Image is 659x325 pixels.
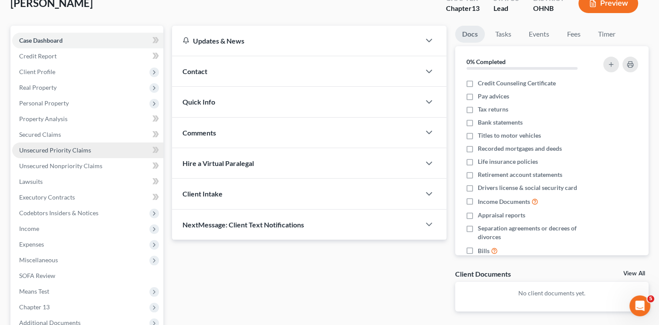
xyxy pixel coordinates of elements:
[182,129,216,137] span: Comments
[12,142,163,158] a: Unsecured Priority Claims
[478,118,523,127] span: Bank statements
[478,79,556,88] span: Credit Counseling Certificate
[462,289,642,298] p: No client documents yet.
[19,131,61,138] span: Secured Claims
[19,68,55,75] span: Client Profile
[478,197,530,206] span: Income Documents
[19,240,44,248] span: Expenses
[182,190,223,198] span: Client Intake
[478,183,577,192] span: Drivers license & social security card
[478,247,490,255] span: Bills
[455,269,511,278] div: Client Documents
[478,105,508,114] span: Tax returns
[19,272,55,279] span: SOFA Review
[182,36,410,45] div: Updates & News
[19,146,91,154] span: Unsecured Priority Claims
[12,48,163,64] a: Credit Report
[647,295,654,302] span: 5
[591,26,622,43] a: Timer
[19,37,63,44] span: Case Dashboard
[488,26,518,43] a: Tasks
[19,193,75,201] span: Executory Contracts
[19,162,102,169] span: Unsecured Nonpriority Claims
[560,26,588,43] a: Fees
[19,178,43,185] span: Lawsuits
[12,158,163,174] a: Unsecured Nonpriority Claims
[19,288,49,295] span: Means Test
[19,209,98,217] span: Codebtors Insiders & Notices
[478,157,538,166] span: Life insurance policies
[12,174,163,190] a: Lawsuits
[12,33,163,48] a: Case Dashboard
[12,268,163,284] a: SOFA Review
[19,303,50,311] span: Chapter 13
[623,271,645,277] a: View All
[19,115,68,122] span: Property Analysis
[478,170,562,179] span: Retirement account statements
[478,92,509,101] span: Pay advices
[478,144,562,153] span: Recorded mortgages and deeds
[629,295,650,316] iframe: Intercom live chat
[478,131,541,140] span: Titles to motor vehicles
[182,67,207,75] span: Contact
[478,211,525,220] span: Appraisal reports
[455,26,485,43] a: Docs
[19,256,58,264] span: Miscellaneous
[19,52,57,60] span: Credit Report
[522,26,556,43] a: Events
[182,159,254,167] span: Hire a Virtual Paralegal
[12,111,163,127] a: Property Analysis
[12,127,163,142] a: Secured Claims
[472,4,480,12] span: 13
[466,58,506,65] strong: 0% Completed
[12,190,163,205] a: Executory Contracts
[19,225,39,232] span: Income
[19,84,57,91] span: Real Property
[19,99,69,107] span: Personal Property
[182,220,304,229] span: NextMessage: Client Text Notifications
[182,98,215,106] span: Quick Info
[446,3,480,14] div: Chapter
[478,224,593,241] span: Separation agreements or decrees of divorces
[533,3,564,14] div: OHNB
[493,3,519,14] div: Lead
